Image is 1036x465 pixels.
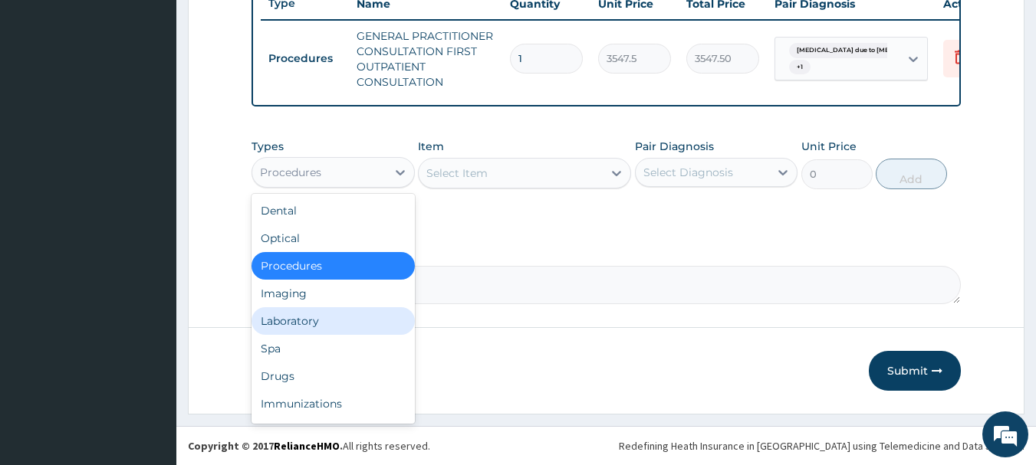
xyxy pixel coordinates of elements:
[252,362,415,390] div: Drugs
[261,44,349,73] td: Procedures
[8,306,292,359] textarea: Type your message and hit 'Enter'
[869,351,961,391] button: Submit
[643,165,733,180] div: Select Diagnosis
[418,139,444,154] label: Item
[252,335,415,362] div: Spa
[252,224,415,252] div: Optical
[801,139,857,154] label: Unit Price
[876,159,947,189] button: Add
[252,252,415,280] div: Procedures
[789,43,959,58] span: [MEDICAL_DATA] due to [MEDICAL_DATA] falc...
[28,77,62,115] img: d_794563401_company_1708531726252_794563401
[252,8,288,44] div: Minimize live chat window
[89,136,212,291] span: We're online!
[252,244,962,257] label: Comment
[252,280,415,307] div: Imaging
[80,86,258,106] div: Chat with us now
[252,197,415,224] div: Dental
[789,60,811,75] span: + 1
[349,21,502,97] td: GENERAL PRACTITIONER CONSULTATION FIRST OUTPATIENT CONSULTATION
[635,139,714,154] label: Pair Diagnosis
[252,390,415,418] div: Immunizations
[426,165,488,181] div: Select Item
[252,140,284,153] label: Types
[274,439,340,453] a: RelianceHMO
[260,165,321,180] div: Procedures
[619,438,1024,454] div: Redefining Heath Insurance in [GEOGRAPHIC_DATA] using Telemedicine and Data Science!
[252,418,415,445] div: Others
[188,439,343,453] strong: Copyright © 2017 .
[176,426,1036,465] footer: All rights reserved.
[252,307,415,335] div: Laboratory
